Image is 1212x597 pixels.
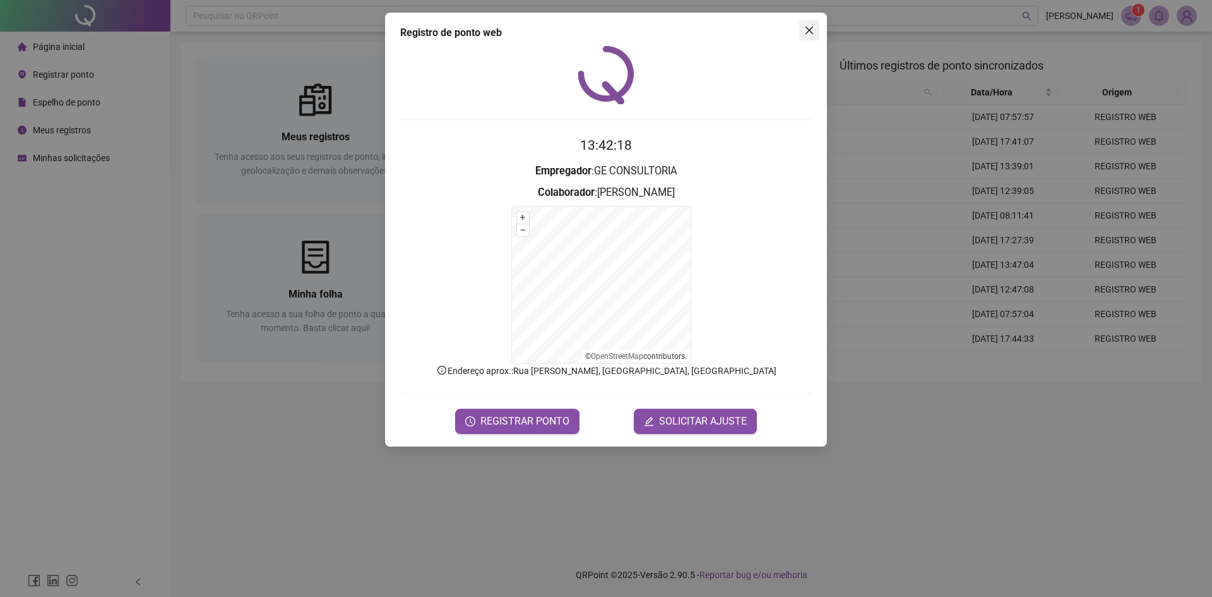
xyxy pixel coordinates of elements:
button: – [517,224,529,236]
span: SOLICITAR AJUSTE [659,414,747,429]
h3: : GE CONSULTORIA [400,163,812,179]
img: QRPoint [578,45,634,104]
h3: : [PERSON_NAME] [400,184,812,201]
strong: Empregador [535,165,591,177]
button: REGISTRAR PONTO [455,409,579,434]
button: Close [799,20,819,40]
time: 13:42:18 [580,138,632,153]
button: + [517,212,529,224]
span: REGISTRAR PONTO [480,414,569,429]
a: OpenStreetMap [591,352,643,361]
span: edit [644,416,654,426]
span: close [804,25,814,35]
span: clock-circle [465,416,475,426]
button: editSOLICITAR AJUSTE [634,409,757,434]
strong: Colaborador [538,186,595,198]
p: Endereço aprox. : Rua [PERSON_NAME], [GEOGRAPHIC_DATA], [GEOGRAPHIC_DATA] [400,364,812,378]
div: Registro de ponto web [400,25,812,40]
li: © contributors. [585,352,687,361]
span: info-circle [436,365,448,376]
